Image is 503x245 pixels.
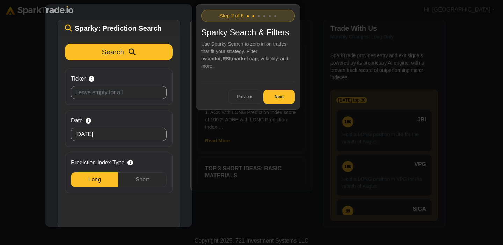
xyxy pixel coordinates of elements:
[269,13,271,18] span: ●
[201,40,295,70] p: Use Sparky Search to zero in on trades that fit your strategy. Filter by , , , volatility, and more.
[118,172,167,187] div: Short
[263,90,295,104] button: Next
[136,177,149,183] span: Short
[228,90,262,104] button: Previous
[252,13,255,18] span: ●
[88,177,101,183] span: Long
[223,56,231,61] strong: RSI
[263,13,266,18] span: ●
[206,56,221,61] strong: sector
[71,75,86,83] span: Ticker
[75,24,162,32] span: Sparky: Prediction Search
[232,56,258,61] strong: market cap
[201,28,295,38] h4: Sparky Search & Filters
[71,172,118,187] div: Long
[65,44,173,60] button: Search
[71,158,125,167] span: Prediction Index Type
[247,13,249,18] span: ●
[257,13,260,18] span: ●
[274,13,277,18] span: ●
[201,10,295,22] div: Step 2 of 6
[102,48,124,56] span: Search
[71,117,83,125] span: Date
[71,86,167,99] input: Leave empty for all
